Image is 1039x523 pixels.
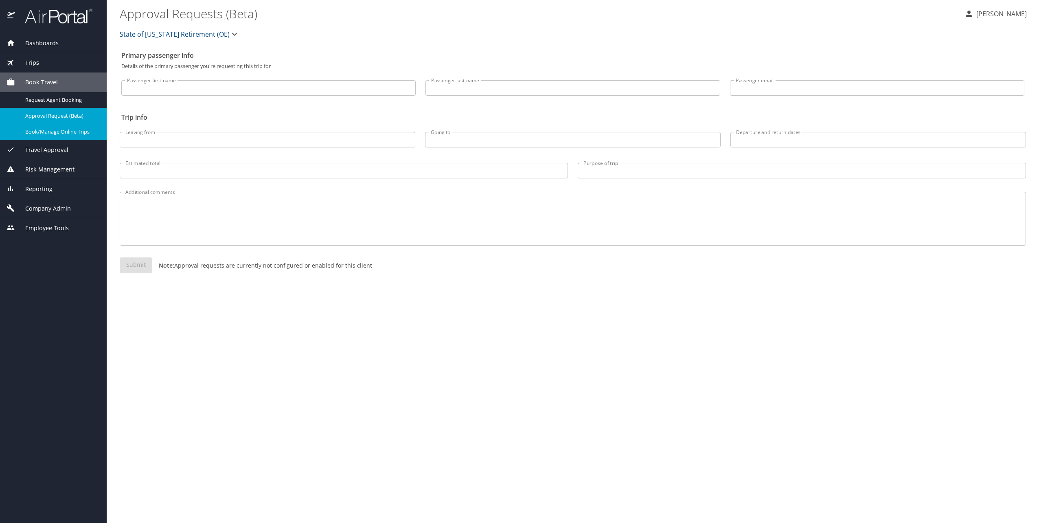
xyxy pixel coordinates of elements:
strong: Note: [159,261,174,269]
p: Approval requests are currently not configured or enabled for this client [152,261,372,270]
span: State of [US_STATE] Retirement (OE) [120,29,230,40]
img: airportal-logo.png [16,8,92,24]
span: Trips [15,58,39,67]
h1: Approval Requests (Beta) [120,1,958,26]
h2: Primary passenger info [121,49,1024,62]
span: Dashboards [15,39,59,48]
span: Book/Manage Online Trips [25,128,97,136]
span: Travel Approval [15,145,68,154]
span: Approval Request (Beta) [25,112,97,120]
span: Book Travel [15,78,58,87]
span: Employee Tools [15,224,69,233]
span: Risk Management [15,165,75,174]
h2: Trip info [121,111,1024,124]
img: icon-airportal.png [7,8,16,24]
span: Reporting [15,185,53,193]
span: Company Admin [15,204,71,213]
p: [PERSON_NAME] [974,9,1027,19]
button: State of [US_STATE] Retirement (OE) [116,26,243,42]
p: Details of the primary passenger you're requesting this trip for [121,64,1024,69]
button: [PERSON_NAME] [961,7,1030,21]
span: Request Agent Booking [25,96,97,104]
